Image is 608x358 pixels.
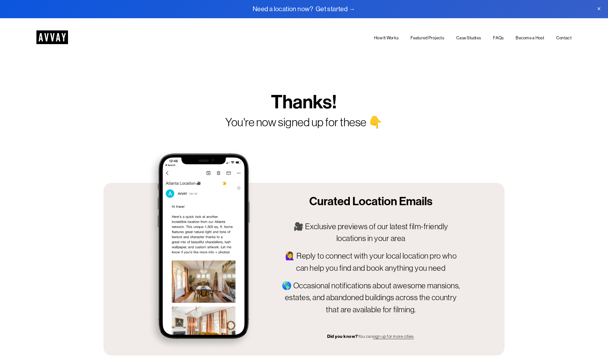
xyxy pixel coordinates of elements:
[327,334,358,339] strong: Did you know?
[374,35,398,42] a: How It Works
[411,35,444,42] a: Featured Projects
[282,221,460,245] p: 🎥 Exclusive previews of our latest film-friendly locations in your area
[358,334,373,339] span: You can
[170,114,438,131] p: You're now signed up for these 👇
[36,30,68,44] img: AVVAY - The First Nationwide Location Scouting Co.
[414,334,415,339] span: .
[456,35,481,42] a: Case Studies
[373,334,413,339] a: sign up for more cities
[493,35,504,42] a: FAQs
[193,91,416,113] h1: Thanks!
[516,35,544,42] a: Become a Host
[282,280,460,315] p: 🌎 Occasional notifications about awesome mansions, estates, and abandoned buildings across the co...
[282,194,460,209] h2: Curated Location Emails
[556,35,572,42] a: Contact
[282,250,460,274] p: 🙋‍♀️ Reply to connect with your local location pro who can help you find and book anything you need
